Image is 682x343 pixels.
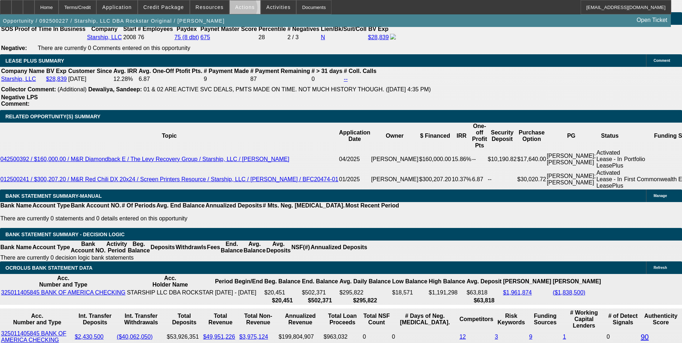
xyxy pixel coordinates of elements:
a: ($40,062,050) [117,334,153,340]
td: [PERSON_NAME]; [PERSON_NAME] [546,149,596,169]
td: 01/2025 [339,169,371,189]
th: [PERSON_NAME] [503,275,551,288]
th: Int. Transfer Withdrawals [116,309,166,329]
th: Total Deposits [166,309,202,329]
td: STARSHIP LLC DBA ROCKSTAR [127,289,214,296]
th: Acc. Number and Type [1,309,74,329]
th: One-off Profit Pts [472,123,488,149]
th: Int. Transfer Deposits [74,309,116,329]
th: Beg. Balance [127,241,150,254]
button: Credit Package [138,0,189,14]
b: BV Exp [368,26,388,32]
a: 75 (8 dbt) [174,34,199,40]
th: # Mts. Neg. [MEDICAL_DATA]. [262,202,345,209]
td: -- [488,169,517,189]
span: LEASE PLUS SUMMARY [5,58,64,64]
a: Starship, LLC [87,34,122,40]
p: There are currently 0 statements and 0 details entered on this opportunity [0,215,399,222]
div: 28 [258,34,286,41]
th: Withdrawls [175,241,206,254]
a: 675 [201,34,210,40]
a: 012500241 / $300,207.20 / M&R Red Chili DX 20x24 / Screen Printers Resource / Starship, LLC / [PE... [0,176,338,182]
td: $160,000.00 [419,149,452,169]
th: $20,451 [264,297,301,304]
th: Annualized Revenue [278,309,322,329]
td: $20,451 [264,289,301,296]
span: Application [102,4,132,10]
span: RELATED OPPORTUNITY(S) SUMMARY [5,114,100,119]
td: [DATE] [68,76,113,83]
a: Open Ticket [634,14,670,26]
th: $63,818 [466,297,502,304]
th: IRR [452,123,472,149]
td: Activated Lease - In LeasePlus [596,169,624,189]
div: 2 / 3 [287,34,319,41]
th: Account Type [32,241,70,254]
td: 6.87 [138,76,203,83]
th: Security Deposit [488,123,517,149]
th: Authenticity Score [640,309,681,329]
th: Annualized Deposits [205,202,262,209]
td: $1,191,298 [429,289,466,296]
th: [PERSON_NAME] [552,275,601,288]
th: Annualized Deposits [310,241,367,254]
span: BANK STATEMENT SUMMARY-MANUAL [5,193,102,199]
a: $3,975,124 [239,334,268,340]
th: Avg. Deposits [266,241,291,254]
a: $28,839 [368,34,389,40]
td: $502,371 [302,289,338,296]
a: 90 [641,333,649,341]
td: 15.86% [452,149,472,169]
span: Comment [654,59,670,63]
th: Status [596,123,624,149]
span: OCROLUS BANK STATEMENT DATA [5,265,92,271]
th: High Balance [429,275,466,288]
th: # of Detect Signals [606,309,640,329]
b: # Negatives [287,26,319,32]
th: End. Balance [220,241,243,254]
th: # Days of Neg. [MEDICAL_DATA]. [392,309,458,329]
button: Resources [190,0,229,14]
b: Company Name [1,68,45,74]
td: $30,020.72 [517,169,546,189]
a: 042500392 / $160,000.00 / M&R Diamondback E / The Levy Recovery Group / Starship, LLC / [PERSON_N... [0,156,289,162]
th: Total Loan Proceeds [323,309,362,329]
b: Dewaliya, Sandeep: [88,86,142,92]
b: # > 31 days [312,68,343,74]
a: $2,430,500 [75,334,104,340]
th: Acc. Number and Type [1,275,126,288]
button: Activities [261,0,296,14]
th: NSF(#) [291,241,310,254]
b: Negative: [1,45,27,51]
b: # Coll. Calls [344,68,376,74]
td: 6.87 [472,169,488,189]
b: Percentile [258,26,286,32]
td: 9 [203,76,249,83]
button: Actions [230,0,260,14]
td: $17,640.00 [517,149,546,169]
span: (Additional) [58,86,87,92]
span: Bank Statement Summary - Decision Logic [5,232,125,237]
a: ($1,838,500) [553,289,585,296]
th: Bank Account NO. [70,202,122,209]
b: Avg. IRR [114,68,137,74]
a: $1,961,874 [503,289,532,296]
b: Avg. One-Off Ptofit Pts. [139,68,202,74]
b: Negative LPS Comment: [1,94,38,107]
th: Avg. Daily Balance [339,275,391,288]
a: N [321,34,325,40]
b: # Payment Remaining [250,68,310,74]
span: Manage [654,194,667,198]
th: # Of Periods [122,202,156,209]
td: [DATE] - [DATE] [215,289,263,296]
td: $10,190.82 [488,149,517,169]
span: Opportunity / 092500227 / Starship, LLC DBA Rockstar Original / [PERSON_NAME] [3,18,225,24]
th: Low Balance [392,275,428,288]
th: $ Financed [419,123,452,149]
a: 3 [495,334,498,340]
td: 12.28% [113,76,138,83]
th: Fees [207,241,220,254]
img: facebook-icon.png [390,34,396,40]
th: PG [546,123,596,149]
th: Risk Keywords [494,309,528,329]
